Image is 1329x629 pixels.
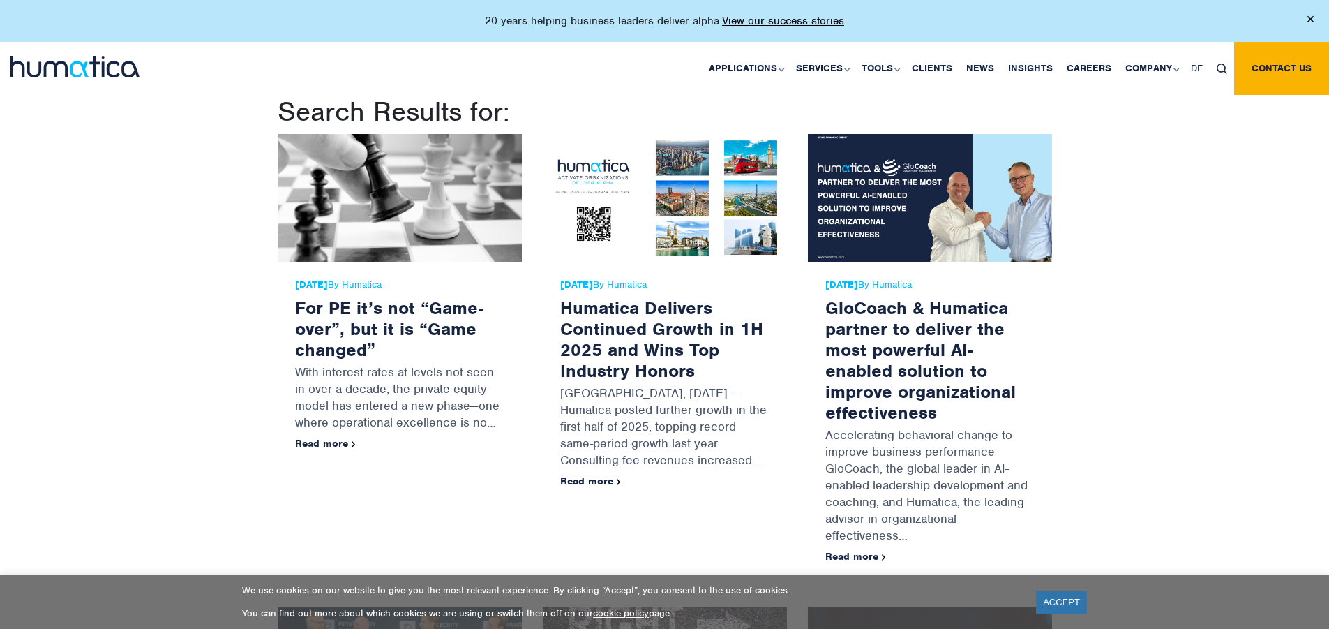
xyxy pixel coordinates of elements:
strong: [DATE] [825,279,858,290]
a: ACCEPT [1036,591,1087,614]
a: Read more [560,475,621,487]
p: [GEOGRAPHIC_DATA], [DATE] – Humatica posted further growth in the first half of 2025, topping rec... [560,381,769,475]
a: News [959,42,1001,95]
a: Read more [295,437,356,450]
span: By Humatica [825,279,1035,290]
img: search_icon [1217,64,1227,74]
a: GloCoach & Humatica partner to deliver the most powerful AI-enabled solution to improve organizat... [825,297,1016,424]
a: Applications [702,42,789,95]
a: View our success stories [722,14,844,28]
img: arrowicon [352,441,356,447]
a: Company [1118,42,1184,95]
a: For PE it’s not “Game-over”, but it is “Game changed” [295,297,483,361]
span: By Humatica [560,279,769,290]
a: Humatica Delivers Continued Growth in 1H 2025 and Wins Top Industry Honors [560,297,763,382]
h1: Search Results for: [278,95,1052,128]
img: arrowicon [617,479,621,485]
a: cookie policy [593,607,649,619]
strong: [DATE] [295,279,328,290]
img: arrowicon [882,554,886,561]
img: logo [10,56,140,77]
p: With interest rates at levels not seen in over a decade, the private equity model has entered a n... [295,360,504,438]
img: Humatica Delivers Continued Growth in 1H 2025 and Wins Top Industry Honors [543,134,787,262]
p: 20 years helping business leaders deliver alpha. [485,14,844,28]
img: GloCoach & Humatica partner to deliver the most powerful AI-enabled solution to improve organizat... [808,134,1052,262]
p: You can find out more about which cookies we are using or switch them off on our page. [242,607,1019,619]
img: For PE it’s not “Game-over”, but it is “Game changed” [278,134,522,262]
a: DE [1184,42,1210,95]
span: By Humatica [295,279,504,290]
a: Clients [905,42,959,95]
a: Insights [1001,42,1060,95]
a: Careers [1060,42,1118,95]
a: Contact us [1234,42,1329,95]
span: DE [1191,62,1203,74]
strong: [DATE] [560,279,593,290]
p: Accelerating behavioral change to improve business performance GloCoach, the global leader in AI-... [825,423,1035,551]
a: Read more [825,550,886,563]
a: Services [789,42,855,95]
a: Tools [855,42,905,95]
p: We use cookies on our website to give you the most relevant experience. By clicking “Accept”, you... [242,584,1019,596]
